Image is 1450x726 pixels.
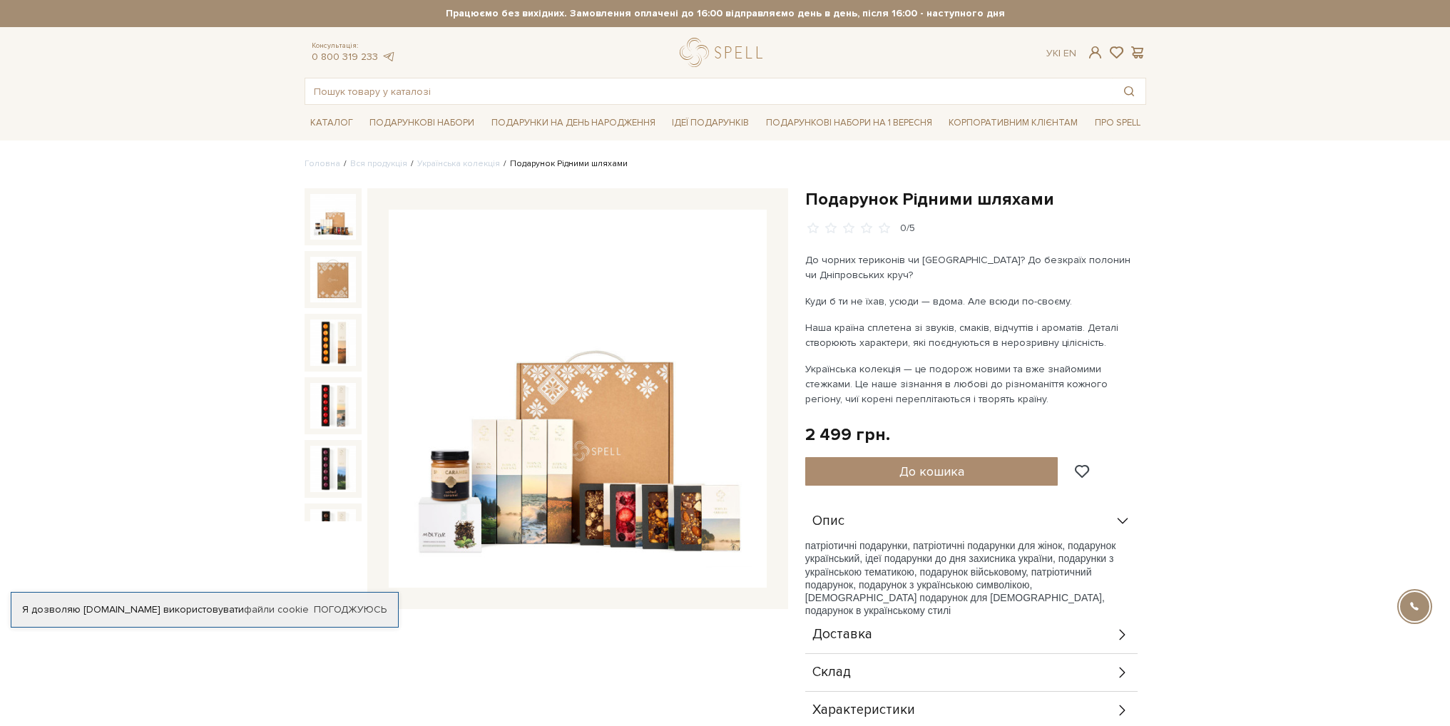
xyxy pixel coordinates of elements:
span: Склад [812,666,851,679]
a: Каталог [305,112,359,134]
button: Пошук товару у каталозі [1113,78,1145,104]
img: Подарунок Рідними шляхами [310,194,356,240]
strong: Працюємо без вихідних. Замовлення оплачені до 16:00 відправляємо день в день, після 16:00 - насту... [305,7,1146,20]
p: Українська колекція — це подорож новими та вже знайомими стежками. Це наше зізнання в любові до р... [805,362,1140,407]
div: Ук [1046,47,1076,60]
span: Консультація: [312,41,396,51]
span: Доставка [812,628,872,641]
a: telegram [382,51,396,63]
div: 2 499 грн. [805,424,890,446]
a: Про Spell [1089,112,1146,134]
span: До кошика [899,464,964,479]
img: Подарунок Рідними шляхами [310,257,356,302]
button: До кошика [805,457,1058,486]
a: Головна [305,158,340,169]
a: logo [680,38,769,67]
img: Подарунок Рідними шляхами [310,319,356,365]
span: , подарунок з українською символікою, [DEMOGRAPHIC_DATA] подарунок для [DEMOGRAPHIC_DATA], подару... [805,579,1105,616]
div: 0/5 [900,222,915,235]
p: Наша країна сплетена зі звуків, смаків, відчуттів і ароматів. Деталі створюють характери, які поє... [805,320,1140,350]
a: Корпоративним клієнтам [943,111,1083,135]
a: Українська колекція [417,158,500,169]
a: Ідеї подарунків [666,112,755,134]
h1: Подарунок Рідними шляхами [805,188,1146,210]
span: Опис [812,515,844,528]
a: Вся продукція [350,158,407,169]
a: Подарункові набори на 1 Вересня [760,111,938,135]
a: Погоджуюсь [314,603,387,616]
span: | [1058,47,1061,59]
img: Подарунок Рідними шляхами [389,210,767,588]
p: До чорних териконів чи [GEOGRAPHIC_DATA]? До безкраїх полонин чи Дніпровських круч? [805,252,1140,282]
img: Подарунок Рідними шляхами [310,383,356,429]
a: 0 800 319 233 [312,51,378,63]
a: Подарунки на День народження [486,112,661,134]
a: файли cookie [244,603,309,615]
li: Подарунок Рідними шляхами [500,158,628,170]
img: Подарунок Рідними шляхами [310,509,356,555]
p: Куди б ти не їхав, усюди — вдома. Але всюди по-своєму. [805,294,1140,309]
a: En [1063,47,1076,59]
a: Подарункові набори [364,112,480,134]
span: патріотичні подарунки, патріотичні подарунки для жінок, подарунок український, ідеї подарунки до ... [805,540,1116,590]
span: Характеристики [812,704,915,717]
img: Подарунок Рідними шляхами [310,446,356,491]
input: Пошук товару у каталозі [305,78,1113,104]
div: Я дозволяю [DOMAIN_NAME] використовувати [11,603,398,616]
